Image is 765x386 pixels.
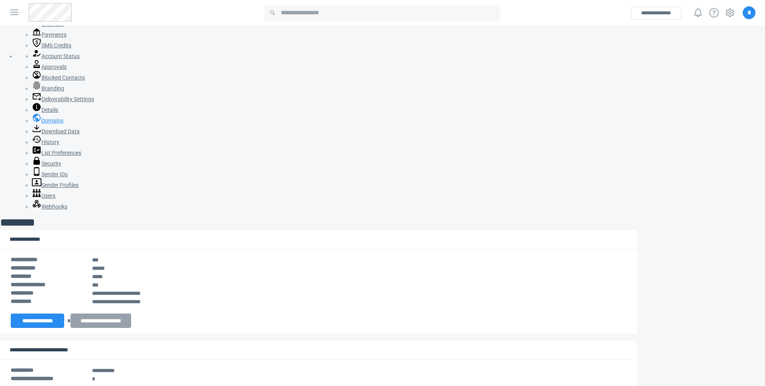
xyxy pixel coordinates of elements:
span: Users [41,193,55,199]
span: Approvals [41,64,67,70]
a: Sender Profiles [32,182,78,188]
span: History [41,139,59,145]
a: List Preferences [32,150,81,156]
a: Security [32,160,61,167]
span: List Preferences [41,150,81,156]
a: Users [32,193,55,199]
span: Webhooks [41,203,67,210]
a: Sender IDs [32,171,68,177]
span: Blocked Contacts [41,74,85,81]
a: History [32,139,59,145]
span: Sender Profiles [41,182,78,188]
span: Payments [41,31,67,38]
a: Details [32,107,58,113]
a: SMS Credits [32,42,71,49]
a: Webhooks [32,203,67,210]
a: Domains [32,117,63,124]
a: Branding [32,85,64,92]
span: Deliverability Settings [41,96,94,102]
span: SMS Credits [41,42,71,49]
span: Details [41,107,58,113]
a: Download Data [32,128,80,135]
span: Branding [41,85,64,92]
a: Approvals [32,64,67,70]
a: Blocked Contacts [32,74,85,81]
a: Deliverability Settings [32,96,94,102]
span: Sender IDs [41,171,68,177]
span: Download Data [41,128,80,135]
a: Payments [32,31,67,38]
a: Account Status [32,53,80,59]
span: Security [41,160,61,167]
span: Domains [41,117,63,124]
span: Account Status [41,53,80,59]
